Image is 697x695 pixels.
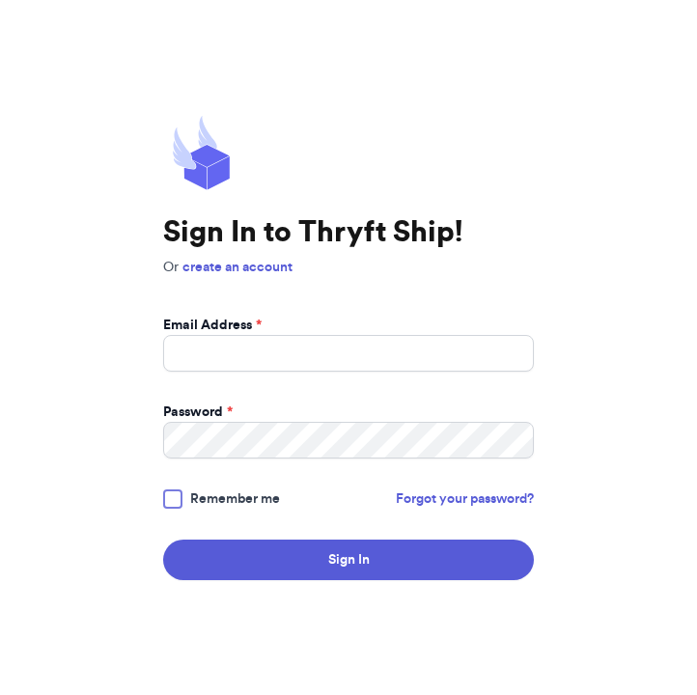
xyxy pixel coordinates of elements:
[163,316,262,335] label: Email Address
[190,489,280,509] span: Remember me
[396,489,534,509] a: Forgot your password?
[182,261,293,274] a: create an account
[163,258,534,277] p: Or
[163,403,233,422] label: Password
[163,540,534,580] button: Sign In
[163,215,534,250] h1: Sign In to Thryft Ship!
